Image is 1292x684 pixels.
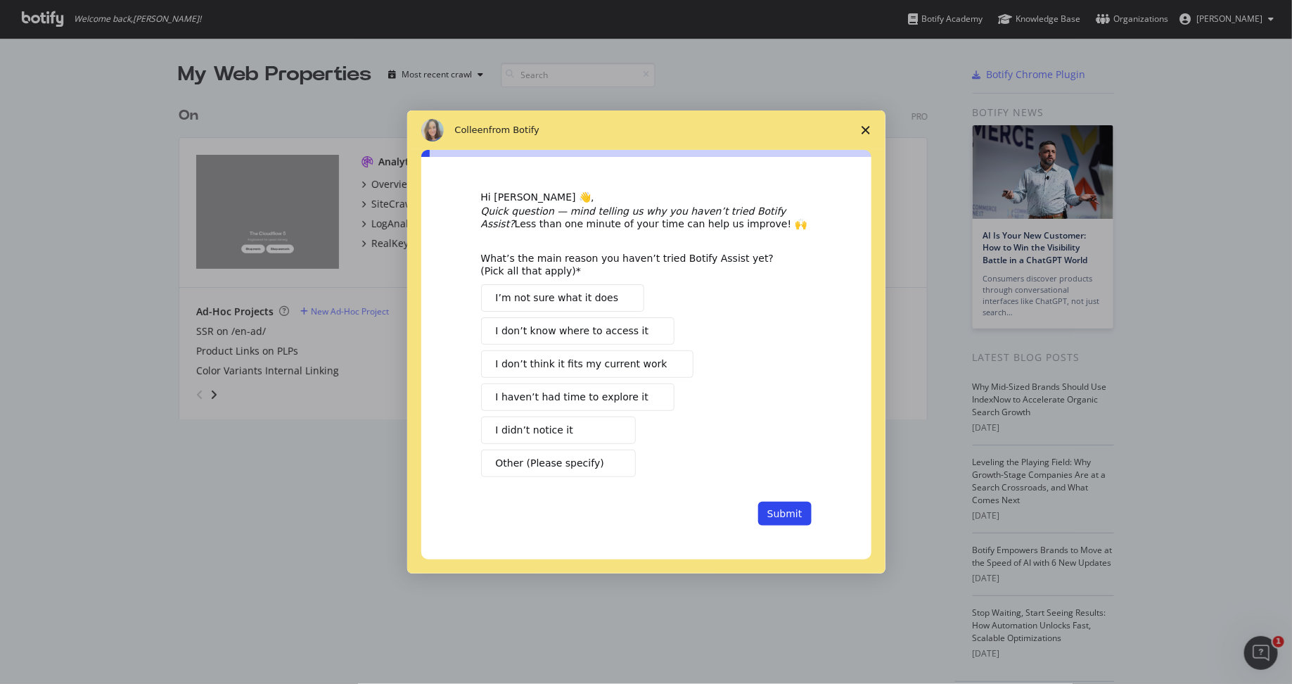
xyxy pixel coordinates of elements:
[496,357,667,372] span: I don’t think it fits my current work
[846,110,885,150] span: Close survey
[481,350,693,378] button: I don’t think it fits my current work
[496,423,573,438] span: I didn’t notice it
[496,390,648,405] span: I haven’t had time to explore it
[481,417,636,444] button: I didn’t notice it
[481,252,791,277] div: What’s the main reason you haven’t tried Botify Assist yet? (Pick all that apply)
[496,324,649,338] span: I don’t know where to access it
[481,284,645,312] button: I’m not sure what it does
[481,384,674,411] button: I haven’t had time to explore it
[455,125,490,135] span: Colleen
[481,205,786,229] i: Quick question — mind telling us why you haven’t tried Botify Assist?
[496,456,604,471] span: Other (Please specify)
[758,502,812,526] button: Submit
[481,191,812,205] div: Hi [PERSON_NAME] 👋,
[421,119,444,141] img: Profile image for Colleen
[481,205,812,230] div: Less than one minute of your time can help us improve! 🙌
[481,317,675,345] button: I don’t know where to access it
[496,291,619,305] span: I’m not sure what it does
[481,450,636,477] button: Other (Please specify)
[489,125,539,135] span: from Botify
